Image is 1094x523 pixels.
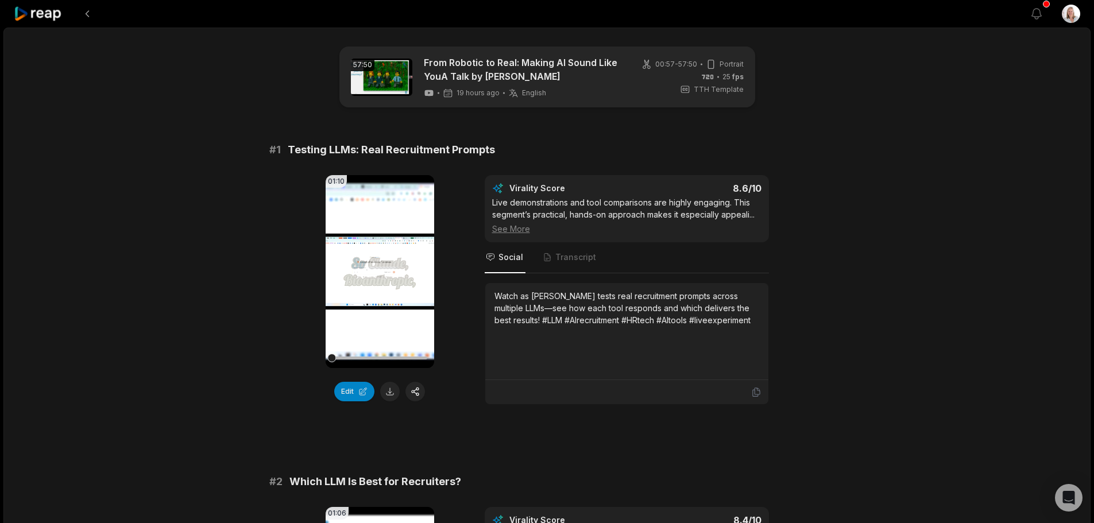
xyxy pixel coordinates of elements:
span: English [522,88,546,98]
a: From Robotic to Real: Making AI Sound Like YouA Talk by [PERSON_NAME] [424,56,622,83]
span: 19 hours ago [457,88,500,98]
span: Portrait [720,59,744,69]
span: # 1 [269,142,281,158]
video: Your browser does not support mp4 format. [326,175,434,368]
div: 8.6 /10 [638,183,761,194]
nav: Tabs [485,242,769,273]
span: Which LLM Is Best for Recruiters? [289,474,461,490]
div: Watch as [PERSON_NAME] tests real recruitment prompts across multiple LLMs—see how each tool resp... [494,290,759,326]
span: TTH Template [694,84,744,95]
div: Live demonstrations and tool comparisons are highly engaging. This segment’s practical, hands-on ... [492,196,761,235]
span: Transcript [555,251,596,263]
div: See More [492,223,761,235]
span: Social [498,251,523,263]
div: Open Intercom Messenger [1055,484,1083,512]
span: fps [732,72,744,81]
span: Testing LLMs: Real Recruitment Prompts [288,142,495,158]
span: 00:57 - 57:50 [655,59,697,69]
span: 25 [722,72,744,82]
span: # 2 [269,474,283,490]
div: Virality Score [509,183,633,194]
button: Edit [334,382,374,401]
